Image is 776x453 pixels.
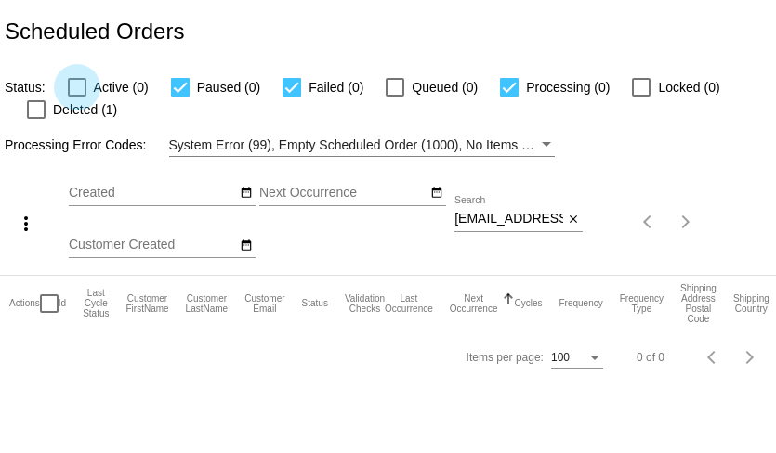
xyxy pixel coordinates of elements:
button: Change sorting for LastOccurrenceUtc [385,293,433,314]
span: Locked (0) [658,76,719,98]
span: Processing Error Codes: [5,137,147,152]
span: Failed (0) [309,76,363,98]
h2: Scheduled Orders [5,19,184,45]
input: Created [69,186,236,201]
mat-header-cell: Validation Checks [345,276,385,331]
span: Deleted (1) [53,98,117,121]
span: Active (0) [94,76,149,98]
button: Change sorting for Id [59,298,66,309]
span: 100 [551,351,570,364]
input: Search [454,212,563,226]
span: Queued (0) [412,76,478,98]
span: Processing (0) [526,76,610,98]
button: Change sorting for ShippingCountry [733,293,769,314]
button: Change sorting for CustomerFirstName [125,293,168,314]
button: Previous page [694,339,731,376]
div: Items per page: [467,351,544,364]
mat-select: Filter by Processing Error Codes [169,134,555,157]
button: Change sorting for Cycles [514,298,542,309]
mat-icon: date_range [240,186,253,201]
span: Status: [5,80,46,95]
mat-icon: more_vert [15,213,37,235]
span: Paused (0) [197,76,260,98]
mat-icon: close [567,213,580,227]
button: Clear [563,210,583,229]
button: Change sorting for Frequency [559,298,602,309]
mat-header-cell: Actions [9,276,40,331]
button: Change sorting for NextOccurrenceUtc [450,293,498,314]
mat-select: Items per page: [551,352,603,365]
button: Next page [667,203,704,240]
input: Next Occurrence [259,186,427,201]
button: Change sorting for CustomerEmail [244,293,284,314]
mat-icon: date_range [430,186,443,201]
mat-icon: date_range [240,239,253,253]
button: Previous page [630,203,667,240]
button: Change sorting for Status [302,298,328,309]
button: Change sorting for LastProcessingCycleId [83,288,109,318]
button: Change sorting for FrequencyType [620,293,664,314]
button: Change sorting for ShippingPostcode [680,283,717,324]
button: Next page [731,339,769,376]
div: 0 of 0 [637,351,664,364]
button: Change sorting for CustomerLastName [186,293,229,314]
input: Customer Created [69,238,236,252]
